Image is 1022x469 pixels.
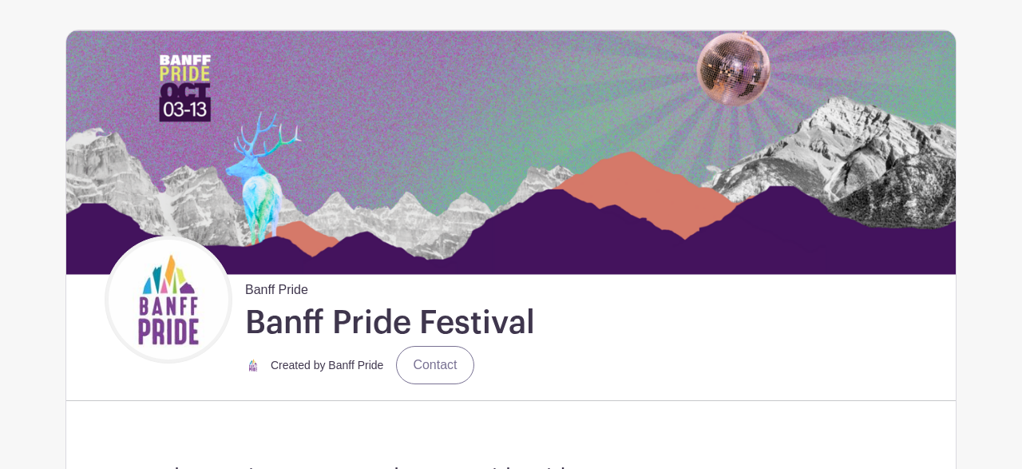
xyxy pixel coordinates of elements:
[66,30,956,274] img: PlanHeroBanner1.png
[109,240,228,360] img: 3.jpg
[245,274,308,300] span: Banff Pride
[271,359,383,372] small: Created by Banff Pride
[245,303,535,343] h1: Banff Pride Festival
[396,346,473,384] a: Contact
[245,357,261,373] img: 3.jpg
